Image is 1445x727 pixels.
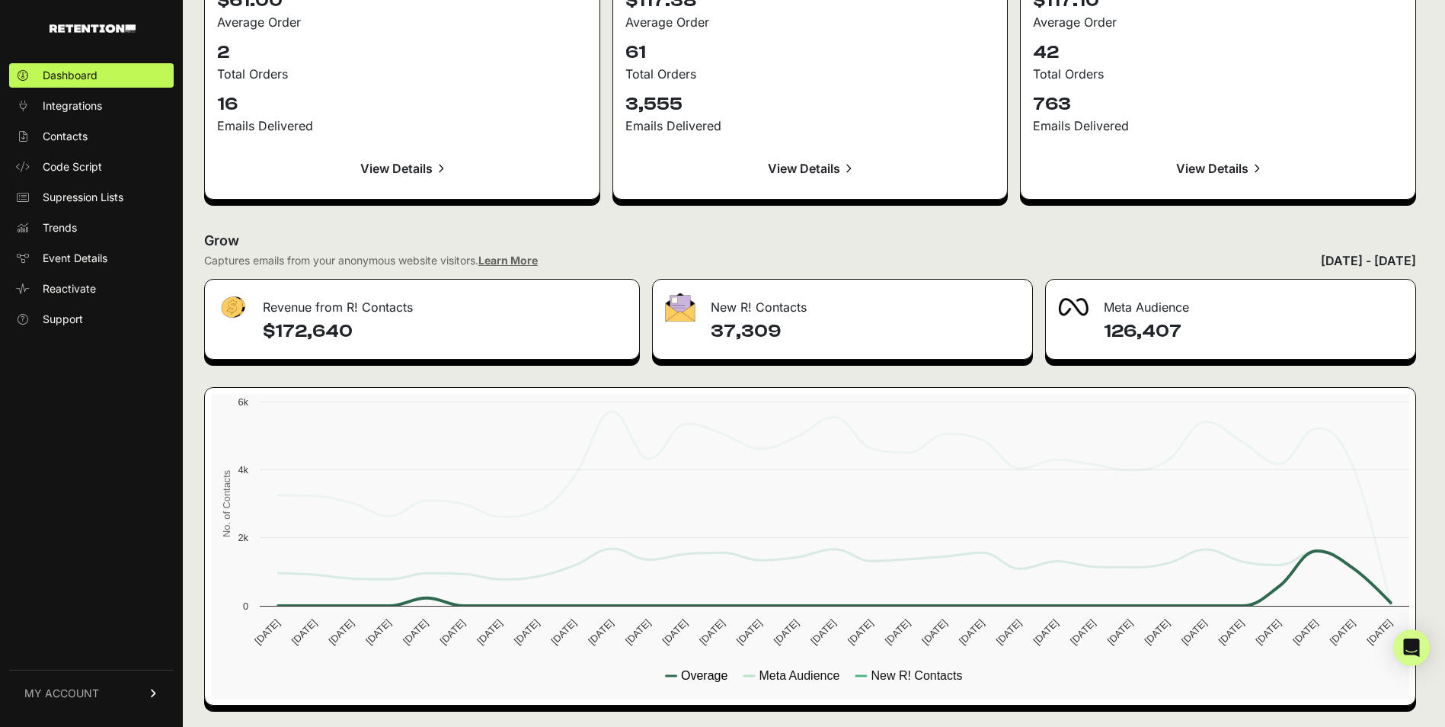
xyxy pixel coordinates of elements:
[478,254,538,267] a: Learn More
[772,617,801,647] text: [DATE]
[289,617,319,647] text: [DATE]
[43,220,77,235] span: Trends
[263,319,627,344] h4: $172,640
[1058,298,1089,316] img: fa-meta-2f981b61bb99beabf952f7030308934f19ce035c18b003e963880cc3fabeebb7.png
[50,24,136,33] img: Retention.com
[43,281,96,296] span: Reactivate
[252,617,282,647] text: [DATE]
[238,532,248,543] text: 2k
[586,617,615,647] text: [DATE]
[697,617,727,647] text: [DATE]
[1393,629,1430,666] div: Open Intercom Messenger
[43,129,88,144] span: Contacts
[883,617,913,647] text: [DATE]
[9,277,174,301] a: Reactivate
[9,670,174,716] a: MY ACCOUNT
[625,92,996,117] p: 3,555
[221,470,232,537] text: No. of Contacts
[217,92,587,117] p: 16
[217,293,248,322] img: fa-dollar-13500eef13a19c4ab2b9ed9ad552e47b0d9fc28b02b83b90ba0e00f96d6372e9.png
[9,63,174,88] a: Dashboard
[711,319,1021,344] h4: 37,309
[1253,617,1283,647] text: [DATE]
[475,617,504,647] text: [DATE]
[871,669,962,682] text: New R! Contacts
[734,617,764,647] text: [DATE]
[994,617,1024,647] text: [DATE]
[1216,617,1246,647] text: [DATE]
[204,230,1416,251] h2: Grow
[43,312,83,327] span: Support
[1365,617,1395,647] text: [DATE]
[43,159,102,175] span: Code Script
[623,617,653,647] text: [DATE]
[204,253,538,268] div: Captures emails from your anonymous website visitors.
[1328,617,1357,647] text: [DATE]
[9,94,174,118] a: Integrations
[846,617,875,647] text: [DATE]
[9,185,174,210] a: Supression Lists
[1033,117,1403,135] div: Emails Delivered
[625,65,996,83] div: Total Orders
[1033,13,1403,31] div: Average Order
[808,617,838,647] text: [DATE]
[43,190,123,205] span: Supression Lists
[43,98,102,114] span: Integrations
[238,396,248,408] text: 6k
[681,669,727,682] text: Overage
[217,117,587,135] div: Emails Delivered
[625,150,996,187] a: View Details
[1290,617,1320,647] text: [DATE]
[9,307,174,331] a: Support
[9,124,174,149] a: Contacts
[1033,150,1403,187] a: View Details
[1046,280,1415,325] div: Meta Audience
[9,216,174,240] a: Trends
[217,13,587,31] div: Average Order
[1105,617,1135,647] text: [DATE]
[401,617,430,647] text: [DATE]
[24,686,99,701] span: MY ACCOUNT
[205,280,639,325] div: Revenue from R! Contacts
[1031,617,1060,647] text: [DATE]
[217,40,587,65] p: 2
[43,68,98,83] span: Dashboard
[9,155,174,179] a: Code Script
[438,617,468,647] text: [DATE]
[363,617,393,647] text: [DATE]
[1033,92,1403,117] p: 763
[625,117,996,135] div: Emails Delivered
[238,464,248,476] text: 4k
[243,600,248,612] text: 0
[549,617,579,647] text: [DATE]
[653,280,1033,325] div: New R! Contacts
[625,40,996,65] p: 61
[625,13,996,31] div: Average Order
[217,150,587,187] a: View Details
[43,251,107,266] span: Event Details
[9,246,174,271] a: Event Details
[957,617,986,647] text: [DATE]
[1142,617,1172,647] text: [DATE]
[1179,617,1209,647] text: [DATE]
[1321,251,1416,270] div: [DATE] - [DATE]
[327,617,356,647] text: [DATE]
[217,65,587,83] div: Total Orders
[1033,65,1403,83] div: Total Orders
[660,617,690,647] text: [DATE]
[1033,40,1403,65] p: 42
[759,669,839,682] text: Meta Audience
[1104,319,1403,344] h4: 126,407
[665,293,695,322] img: fa-envelope-19ae18322b30453b285274b1b8af3d052b27d846a4fbe8435d1a52b978f639a2.png
[1068,617,1098,647] text: [DATE]
[919,617,949,647] text: [DATE]
[512,617,542,647] text: [DATE]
